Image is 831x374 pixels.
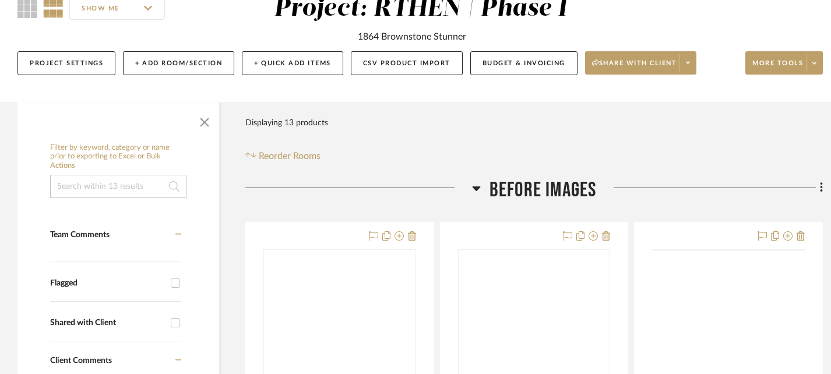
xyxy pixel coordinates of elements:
span: Reorder Rooms [259,149,321,163]
h6: Filter by keyword, category or name prior to exporting to Excel or Bulk Actions [50,143,186,171]
span: Client Comments [50,357,112,365]
button: Reorder Rooms [245,149,321,163]
div: 1864 Brownstone Stunner [358,30,466,44]
button: Budget & Invoicing [470,51,578,75]
button: Project Settings [17,51,115,75]
span: More tools [752,59,803,76]
div: Flagged [50,278,165,288]
div: Displaying 13 products [245,111,328,135]
span: Team Comments [50,231,110,239]
input: Search within 13 results [50,175,186,198]
div: Shared with Client [50,318,165,328]
button: Close [193,108,216,132]
button: Share with client [585,51,697,75]
button: More tools [745,51,823,75]
span: Share with client [592,59,677,76]
button: CSV Product Import [351,51,463,75]
span: Before Images [490,178,597,203]
button: + Quick Add Items [242,51,343,75]
button: + Add Room/Section [123,51,234,75]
